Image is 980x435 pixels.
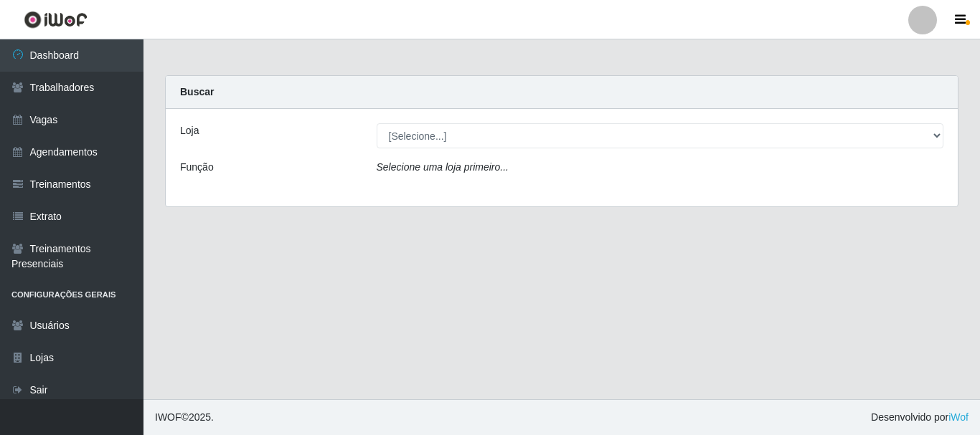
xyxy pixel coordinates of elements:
strong: Buscar [180,86,214,97]
span: IWOF [155,411,182,423]
a: iWof [948,411,969,423]
i: Selecione uma loja primeiro... [377,161,509,173]
label: Função [180,160,214,175]
label: Loja [180,123,199,138]
img: CoreUI Logo [24,11,88,29]
span: Desenvolvido por [871,410,969,425]
span: © 2025 . [155,410,214,425]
